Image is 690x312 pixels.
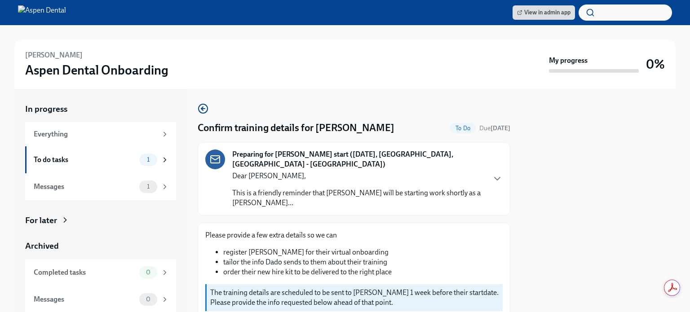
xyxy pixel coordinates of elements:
[142,183,155,190] span: 1
[450,125,476,132] span: To Do
[25,62,168,78] h3: Aspen Dental Onboarding
[491,124,510,132] strong: [DATE]
[141,296,156,303] span: 0
[34,129,157,139] div: Everything
[25,146,176,173] a: To do tasks1
[198,121,394,135] h4: Confirm training details for [PERSON_NAME]
[223,257,503,267] li: tailor the info Dado sends to them about their training
[25,240,176,252] a: Archived
[205,230,503,240] p: Please provide a few extra details so we can
[517,8,571,17] span: View in admin app
[25,259,176,286] a: Completed tasks0
[25,173,176,200] a: Messages1
[549,56,588,66] strong: My progress
[479,124,510,132] span: Due
[232,188,485,208] p: This is a friendly reminder that [PERSON_NAME] will be starting work shortly as a [PERSON_NAME]...
[34,268,136,277] div: Completed tasks
[25,50,83,60] h6: [PERSON_NAME]
[25,103,176,115] a: In progress
[34,182,136,192] div: Messages
[479,124,510,132] span: October 19th, 2025 09:00
[25,215,57,226] div: For later
[34,155,136,165] div: To do tasks
[142,156,155,163] span: 1
[210,288,499,308] p: The training details are scheduled to be sent to [PERSON_NAME] 1 week before their startdate. Ple...
[18,5,66,20] img: Aspen Dental
[25,122,176,146] a: Everything
[223,247,503,257] li: register [PERSON_NAME] for their virtual onboarding
[232,171,485,181] p: Dear [PERSON_NAME],
[25,215,176,226] a: For later
[223,267,503,277] li: order their new hire kit to be delivered to the right place
[232,149,485,169] strong: Preparing for [PERSON_NAME] start ([DATE], [GEOGRAPHIC_DATA], [GEOGRAPHIC_DATA] - [GEOGRAPHIC_DATA])
[646,56,665,72] h3: 0%
[513,5,575,20] a: View in admin app
[34,294,136,304] div: Messages
[141,269,156,276] span: 0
